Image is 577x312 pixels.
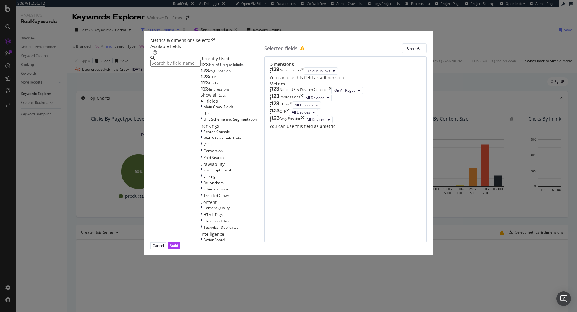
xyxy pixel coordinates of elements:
[270,101,422,109] div: ClickstimesAll Devices
[201,111,257,117] div: URLs
[280,109,286,116] div: CTR
[209,81,219,86] span: Clicks
[204,155,224,160] span: Paid Search
[402,43,427,53] button: Clear All
[264,43,307,53] div: Selected fields
[300,94,303,101] div: times
[150,60,201,67] input: Search by field name
[295,102,313,108] span: All Devices
[280,101,289,109] div: Clicks
[280,67,301,75] div: No. of Inlinks
[204,193,230,198] span: Trended Crawls
[201,199,257,205] div: Content
[306,95,324,100] span: All Devices
[204,218,231,224] span: Structured Data
[307,117,325,122] span: All Devices
[286,109,289,116] div: times
[201,92,218,98] div: Show all
[304,67,338,75] button: Unique Inlinks
[301,116,304,123] div: times
[270,67,422,75] div: No. of InlinkstimesUnique Inlinks
[304,116,333,123] button: All Devices
[270,87,422,94] div: No. of URLs (Search Console)timesOn All Pages
[334,88,355,93] span: On All Pages
[280,94,300,101] div: Impressions
[153,243,164,248] div: Cancel
[204,212,223,217] span: HTML Tags
[204,104,233,109] span: Main Crawl Fields
[204,148,223,153] span: Conversion
[204,142,212,147] span: Visits
[270,109,422,116] div: CTRtimesAll Devices
[280,87,329,94] div: No. of URLs (Search Console)
[307,68,330,74] span: Unique Inlinks
[270,94,422,101] div: ImpressionstimesAll Devices
[150,242,166,249] button: Cancel
[209,62,244,67] span: No. of Unique Inlinks
[201,56,257,62] div: Recently Used
[201,161,257,167] div: Crawlability
[270,116,422,123] div: Avg. PositiontimesAll Devices
[301,67,304,75] div: times
[150,37,212,43] div: Metrics & dimensions selector
[170,243,178,248] div: Build
[201,231,257,237] div: Intelligence
[209,87,230,92] span: Impressions
[209,74,216,80] span: CTR
[204,129,230,134] span: Search Console
[303,94,332,101] button: All Devices
[201,123,257,129] div: Rankings
[204,225,239,230] span: Technical Duplicates
[204,237,225,242] span: ActionBoard
[150,43,257,50] div: Available fields
[280,116,301,123] div: Avg. Position
[270,75,422,81] div: You can use this field as a dimension
[331,87,363,94] button: On All Pages
[407,46,421,51] div: Clear All
[329,87,331,94] div: times
[144,31,433,255] div: modal
[201,98,257,104] div: All fields
[204,117,257,122] span: URL Scheme and Segmentation
[218,92,226,98] div: ( 5 / 9 )
[289,101,292,109] div: times
[209,68,231,74] span: Avg. Position
[204,187,230,192] span: Sitemap import
[556,291,571,306] div: Open Intercom Messenger
[204,135,241,141] span: Web Vitals - Field Data
[204,205,230,211] span: Content Quality
[292,110,310,115] span: All Devices
[204,174,215,179] span: Linking
[204,167,231,173] span: JavaScript Crawl
[168,242,180,249] button: Build
[270,81,422,87] div: Metrics
[204,180,224,185] span: Rel Anchors
[289,109,318,116] button: All Devices
[292,101,321,109] button: All Devices
[270,123,422,129] div: You can use this field as a metric
[270,61,422,67] div: Dimensions
[212,37,215,43] div: times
